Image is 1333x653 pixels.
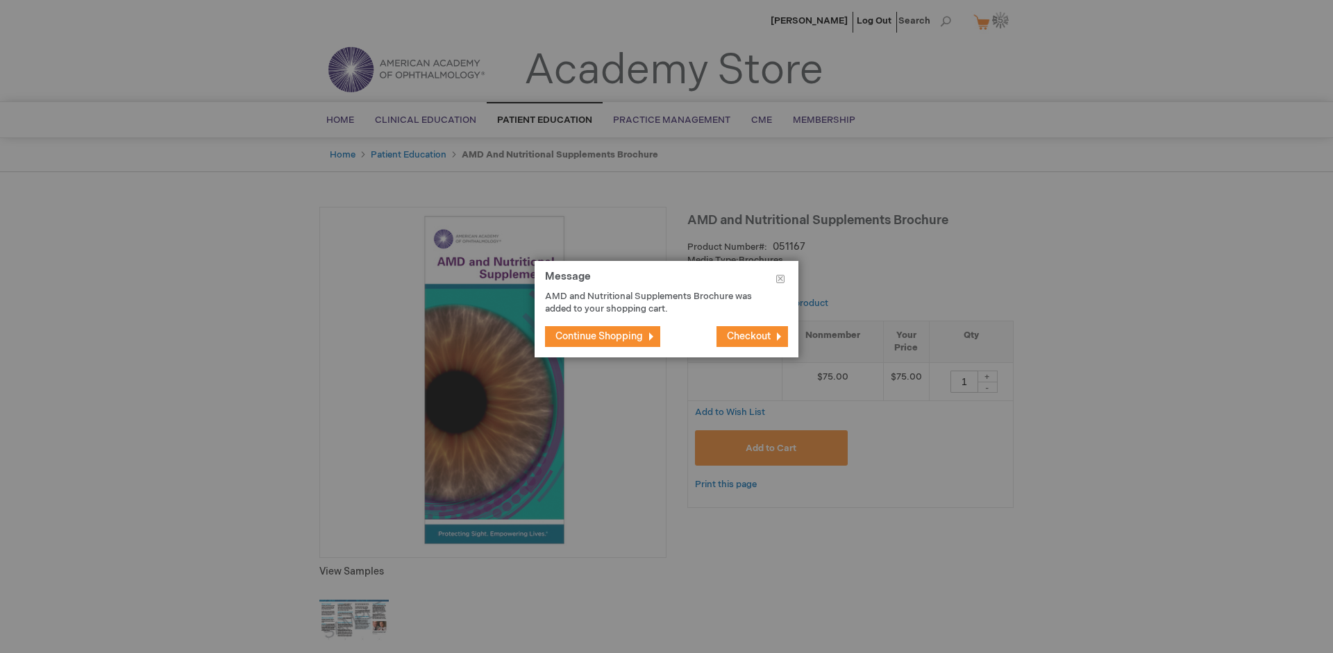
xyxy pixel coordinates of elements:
[545,326,660,347] button: Continue Shopping
[716,326,788,347] button: Checkout
[545,271,788,290] h1: Message
[727,330,771,342] span: Checkout
[555,330,643,342] span: Continue Shopping
[545,290,767,316] p: AMD and Nutritional Supplements Brochure was added to your shopping cart.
